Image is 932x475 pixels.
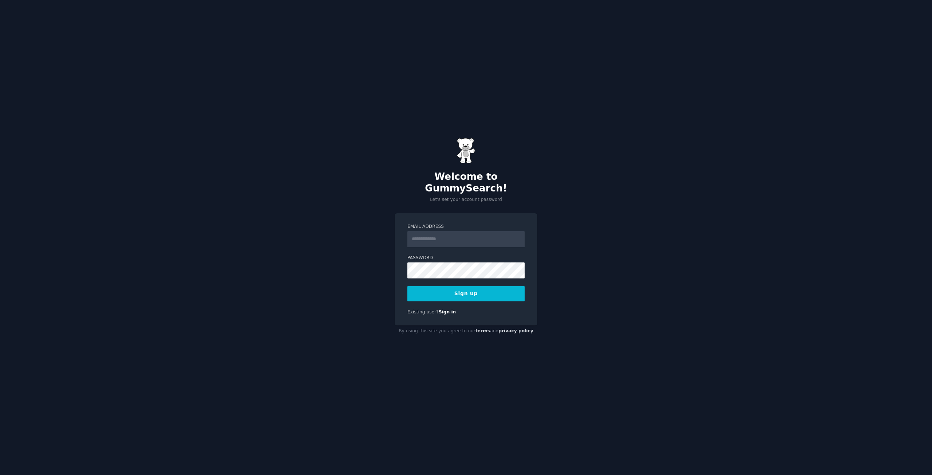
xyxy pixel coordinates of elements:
span: Existing user? [407,309,439,314]
h2: Welcome to GummySearch! [395,171,537,194]
img: Gummy Bear [457,138,475,163]
button: Sign up [407,286,525,301]
label: Email Address [407,223,525,230]
a: privacy policy [498,328,533,333]
label: Password [407,255,525,261]
a: terms [475,328,490,333]
div: By using this site you agree to our and [395,325,537,337]
a: Sign in [439,309,456,314]
p: Let's set your account password [395,197,537,203]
